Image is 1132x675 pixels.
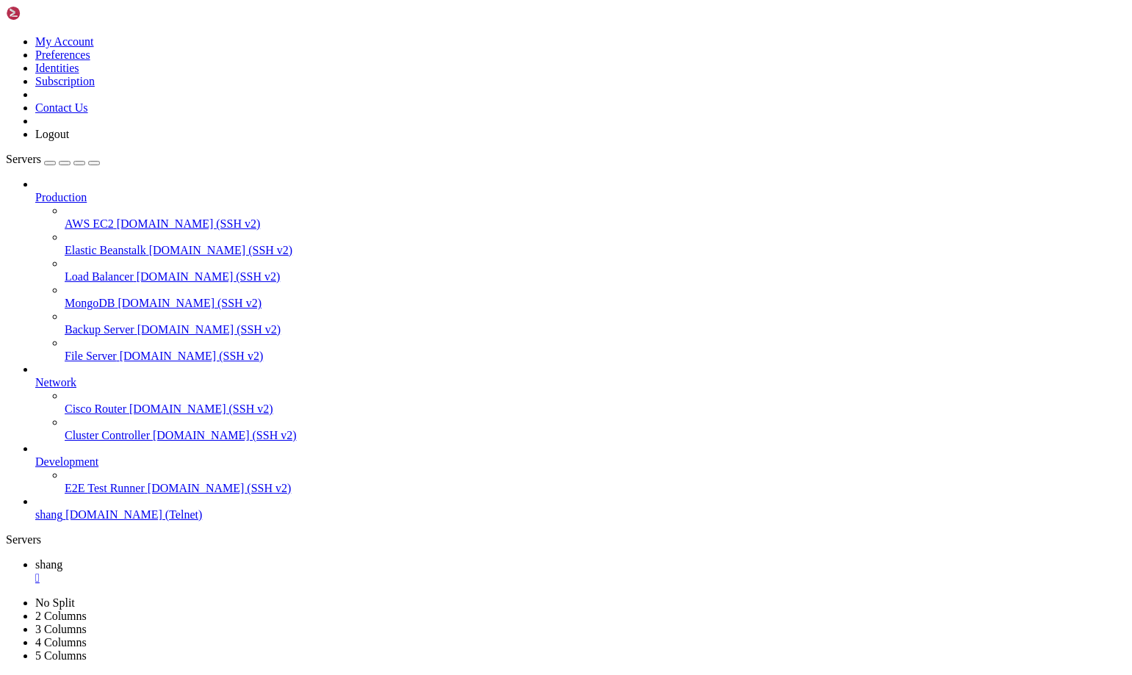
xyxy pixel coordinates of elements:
x-row: L _<`-. \ `'-. \ [6,292,941,303]
x-row: `-./ (_\ \_____ `-' <' _/ / [6,226,941,237]
span: [DOMAIN_NAME] (SSH v2) [148,482,292,494]
span: [DOMAIN_NAME] (SSH v2) [137,323,281,336]
x-row: "connect voyeur voyeur" to log in as a guest [6,369,941,380]
li: Production [35,178,1126,363]
x-row: "QUIT" to exit the game and save your character [6,403,941,414]
li: Cluster Controller [DOMAIN_NAME] (SSH v2) [65,416,1126,442]
x-row: _.`\_ ._>._ `-._=' [6,270,941,281]
span: AWS EC2 [65,217,114,230]
span: Production [35,191,87,203]
a: Cluster Controller [DOMAIN_NAME] (SSH v2) [65,429,1126,442]
li: Cisco Router [DOMAIN_NAME] (SSH v2) [65,389,1126,416]
x-row: `\_;_> `-.-~`'-_ ---._ Y __,.-' [6,248,941,259]
a: 3 Columns [35,623,87,635]
span: Network [35,376,76,389]
a: Preferences [35,48,90,61]
x-row: \/ `' L \_ [6,314,941,325]
a: 5 Columns [35,649,87,662]
span: MongoDB [65,297,115,309]
span: [DOMAIN_NAME] (SSH v2) [149,244,293,256]
x-row: /~o , \ | ,' _ > - > > [6,105,941,116]
a: Development [35,455,1126,469]
a: 4 Columns [35,636,87,649]
li: shang [DOMAIN_NAME] (Telnet) [35,495,1126,521]
span: E2E Test Runner [65,482,145,494]
li: Backup Server [DOMAIN_NAME] (SSH v2) [65,310,1126,336]
span: Load Balancer [65,270,134,283]
x-row: "create <name> <password>" to create a new character [6,380,941,391]
x-row: .-=-. / ___./ .' > > > [6,160,941,171]
li: E2E Test Runner [DOMAIN_NAME] (SSH v2) [65,469,1126,495]
a:  [35,571,1126,585]
x-row: /` / \ `- ,-` > > ,>_ ,' `\ [6,193,941,204]
x-row: This is an ADULTS ONLY game! Players under 18 years of age are absolutely [6,425,941,436]
x-row: Welcome to [GEOGRAPHIC_DATA], _,.-='` [6,39,941,50]
x-row: \___\,.' [6,336,941,347]
span: Backup Server [65,323,134,336]
span: [DOMAIN_NAME] (SSH v2) [129,403,273,415]
img: Shellngn [6,6,90,21]
a: Subscription [35,75,95,87]
a: Elastic Beanstalk [DOMAIN_NAME] (SSH v2) [65,244,1126,257]
a: Contact Us [35,101,88,114]
span: Development [35,455,98,468]
x-row: (.-, ` _ \_ \ \ _ > _ > - [6,116,941,127]
a: E2E Test Runner [DOMAIN_NAME] (SSH v2) [65,482,1126,495]
x-row: .-' _,' / / / _ > - > - [6,138,941,149]
x-row: \~ / `-._ .' `\ \ [6,303,941,314]
span: [DOMAIN_NAME] (SSH v2) [118,297,262,309]
span: Cisco Router [65,403,126,415]
span: Servers [6,153,41,165]
a: No Split [35,596,75,609]
x-row: \ ;`'-. [6,325,941,336]
li: File Server [DOMAIN_NAME] (SSH v2) [65,336,1126,363]
x-row: anything more or proceeding further than this screen means that you waive [6,469,941,480]
a: My Account [35,35,94,48]
a: Identities [35,62,79,74]
span: [DOMAIN_NAME] (SSH v2) [120,350,264,362]
x-row: this MUX for any reason. If you are not of age, do not want to proceed or [6,491,941,502]
x-row: < `-._ \ `'-._ `; [6,281,941,292]
x-row: / ' / / - > > > [6,149,941,160]
a: Load Balancer [DOMAIN_NAME] (SSH v2) [65,270,1126,284]
span: shang [35,558,62,571]
span: [DOMAIN_NAME] (Telnet) [65,508,202,521]
x-row: -------------------------------------------------------------------------------- [6,524,941,535]
a: Servers [6,153,100,165]
li: MongoDB [DOMAIN_NAME] (SSH v2) [65,284,1126,310]
li: Development [35,442,1126,495]
a: File Server [DOMAIN_NAME] (SSH v2) [65,350,1126,363]
a: MongoDB [DOMAIN_NAME] (SSH v2) [65,297,1126,310]
li: AWS EC2 [DOMAIN_NAME] (SSH v2) [65,204,1126,231]
li: Load Balancer [DOMAIN_NAME] (SSH v2) [65,257,1126,284]
span: [DOMAIN_NAME] (SSH v2) [117,217,261,230]
x-row: _,-='` > _ > [6,61,941,72]
x-row: -------------------------------------------------------------------------------- [6,6,941,17]
x-row: ( > : \ ..-' > > _,>` `--' \ [6,204,941,215]
x-row: (_,--=--'` ,`/ \ | _ > > > [6,127,941,138]
a: Cisco Router [DOMAIN_NAME] (SSH v2) [65,403,1126,416]
x-row: `'-...__ __,.-=- \ \ (_,-': [6,259,941,270]
a: AWS EC2 [DOMAIN_NAME] (SSH v2) [65,217,1126,231]
a: Backup Server [DOMAIN_NAME] (SSH v2) [65,323,1126,336]
div: (0, 50) [6,557,12,568]
span: Cluster Controller [65,429,150,441]
a: Production [35,191,1126,204]
li: Elastic Beanstalk [DOMAIN_NAME] (SSH v2) [65,231,1126,257]
a: Logout [35,128,69,140]
x-row: will be destroyed immediately. Shangrila staff takes no legal responsibility [6,447,941,458]
x-row: .' _/\ \ ,' > > > ,-===--. [6,182,941,193]
span: [DOMAIN_NAME] (SSH v2) [137,270,281,283]
x-row: do not accept these terms, type 'QUIT' now or disconnect. [6,502,941,513]
x-row: "WHO" to see who is logged in to the game (case sensitive) [6,391,941,403]
span: shang [35,508,62,521]
x-row: \ / ) L\ \ `\ >_,.--' ,-'"'\ | [6,215,941,226]
span: Elastic Beanstalk [65,244,146,256]
a: Network [35,376,1126,389]
x-row: NOT welcome here. If it is discovered that you are under 18, your character [6,436,941,447]
x-row: for anything that is written on your screen, regardless of your age. [GEOGRAPHIC_DATA] [6,458,941,469]
x-row: / Y ```` / > > > [6,171,941,182]
x-row: any legal action towards the staff, players, and anyone else connected to [6,480,941,491]
x-row: _,-='`> [6,28,941,39]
